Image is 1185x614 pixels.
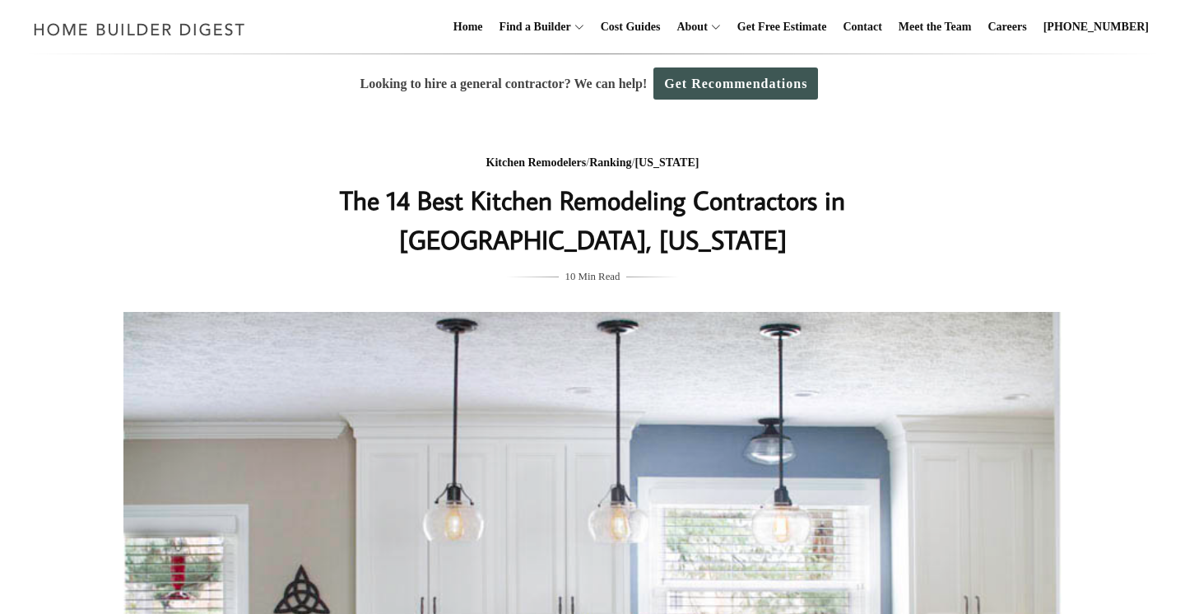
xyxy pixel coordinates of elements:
a: [PHONE_NUMBER] [1037,1,1155,53]
a: Contact [836,1,888,53]
a: Home [447,1,490,53]
a: Ranking [589,156,631,169]
img: Home Builder Digest [26,13,253,45]
a: Cost Guides [594,1,667,53]
a: Meet the Team [892,1,978,53]
a: [US_STATE] [634,156,699,169]
a: Get Recommendations [653,67,818,100]
span: 10 Min Read [565,267,620,286]
a: Find a Builder [493,1,571,53]
a: Kitchen Remodelers [486,156,587,169]
a: Careers [982,1,1034,53]
h1: The 14 Best Kitchen Remodeling Contractors in [GEOGRAPHIC_DATA], [US_STATE] [264,180,921,259]
a: Get Free Estimate [731,1,834,53]
div: / / [264,153,921,174]
a: About [670,1,707,53]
